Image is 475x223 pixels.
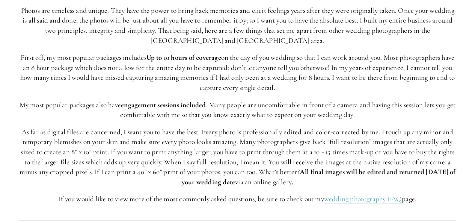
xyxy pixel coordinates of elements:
p: If you would like to view more of the most commonly asked questions, be sure to check out my page. [19,194,456,204]
strong: engagement sessions included [121,100,206,109]
p: My most popular packages also have . Many people are uncomfortable in front of a camera and havin... [19,100,456,120]
strong: All final images will be edited and returned [DATE] of your wedding date [182,167,457,186]
strong: Up to 10 hours of coverage [146,53,221,62]
a: wedding photography FAQ [324,194,402,204]
p: As far as digital files are concerned, I want you to have the best. Every photo is professionally... [19,127,456,187]
p: First off, my most popular packages includes on the day of you wedding so that I can work around ... [19,53,456,93]
p: Photos are timeless and unique. They have the power to bring back memories and elicit feelings ye... [19,6,456,46]
strong: . [292,177,293,186]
